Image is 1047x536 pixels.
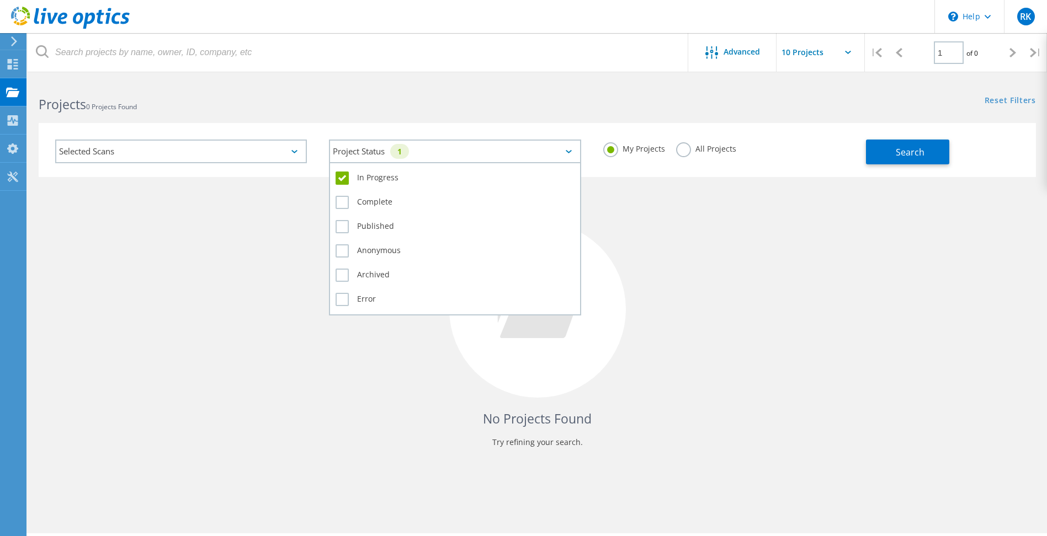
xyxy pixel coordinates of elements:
label: Anonymous [336,244,574,258]
a: Reset Filters [985,97,1036,106]
p: Try refining your search. [50,433,1025,451]
span: Search [896,146,924,158]
input: Search projects by name, owner, ID, company, etc [28,33,689,72]
div: | [1024,33,1047,72]
span: RK [1020,12,1031,21]
label: Archived [336,269,574,282]
label: Published [336,220,574,233]
b: Projects [39,95,86,113]
a: Live Optics Dashboard [11,23,130,31]
button: Search [866,140,949,164]
div: 1 [390,144,409,159]
span: 0 Projects Found [86,102,137,111]
div: Selected Scans [55,140,307,163]
svg: \n [948,12,958,22]
div: Project Status [329,140,581,163]
span: of 0 [966,49,978,58]
label: Error [336,293,574,306]
h4: No Projects Found [50,410,1025,428]
div: | [865,33,887,72]
label: In Progress [336,171,574,185]
label: Complete [336,196,574,209]
label: My Projects [603,142,665,153]
label: All Projects [676,142,736,153]
span: Advanced [724,48,760,56]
